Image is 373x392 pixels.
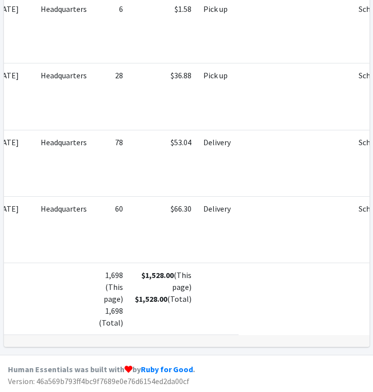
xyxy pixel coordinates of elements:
td: (This page) (Total) [129,263,197,335]
td: Headquarters [35,63,93,130]
td: Delivery [197,130,239,196]
td: $53.04 [129,130,197,196]
strong: Human Essentials was built with by . [8,364,195,374]
td: 28 [93,63,129,130]
td: 60 [93,197,129,263]
strong: $1,528.00 [135,294,167,304]
td: 78 [93,130,129,196]
a: Ruby for Good [141,364,193,374]
td: 1,698 (This page) 1,698 (Total) [93,263,129,335]
td: Delivery [197,197,239,263]
span: Version: 46a569b793ff4bc9f7689e0e76d6154ed2da00cf [8,376,189,386]
strong: $1,528.00 [141,270,174,280]
td: Pick up [197,63,239,130]
td: Headquarters [35,130,93,196]
td: $36.88 [129,63,197,130]
td: $66.30 [129,197,197,263]
td: Headquarters [35,197,93,263]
